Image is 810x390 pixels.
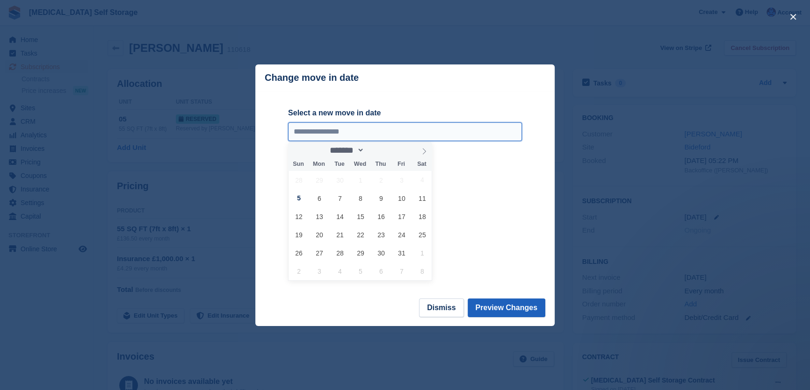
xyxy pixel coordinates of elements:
span: October 17, 2025 [392,207,411,226]
span: October 16, 2025 [372,207,390,226]
span: October 30, 2025 [372,244,390,262]
span: October 9, 2025 [372,189,390,207]
span: October 14, 2025 [331,207,349,226]
span: November 7, 2025 [392,262,411,280]
span: November 8, 2025 [413,262,431,280]
span: November 2, 2025 [289,262,308,280]
span: October 18, 2025 [413,207,431,226]
span: November 1, 2025 [413,244,431,262]
span: Mon [309,161,329,167]
span: Sat [412,161,432,167]
span: November 6, 2025 [372,262,390,280]
select: Month [326,145,364,155]
span: October 13, 2025 [310,207,328,226]
span: October 29, 2025 [351,244,369,262]
span: October 27, 2025 [310,244,328,262]
span: October 10, 2025 [392,189,411,207]
span: October 2, 2025 [372,171,390,189]
span: October 3, 2025 [392,171,411,189]
button: Dismiss [419,298,463,317]
span: November 4, 2025 [331,262,349,280]
button: Preview Changes [468,298,546,317]
span: October 20, 2025 [310,226,328,244]
span: October 31, 2025 [392,244,411,262]
span: Thu [370,161,391,167]
span: November 3, 2025 [310,262,328,280]
span: October 6, 2025 [310,189,328,207]
p: Change move in date [265,72,359,83]
span: Wed [350,161,370,167]
button: close [786,9,801,24]
span: October 7, 2025 [331,189,349,207]
span: October 1, 2025 [351,171,369,189]
span: October 11, 2025 [413,189,431,207]
span: Tue [329,161,350,167]
span: September 28, 2025 [289,171,308,189]
input: Year [364,145,394,155]
span: October 25, 2025 [413,226,431,244]
span: October 26, 2025 [289,244,308,262]
span: October 5, 2025 [289,189,308,207]
span: October 28, 2025 [331,244,349,262]
span: September 29, 2025 [310,171,328,189]
span: October 12, 2025 [289,207,308,226]
span: Fri [391,161,412,167]
span: October 4, 2025 [413,171,431,189]
span: September 30, 2025 [331,171,349,189]
span: Sun [288,161,309,167]
span: October 21, 2025 [331,226,349,244]
span: November 5, 2025 [351,262,369,280]
span: October 15, 2025 [351,207,369,226]
label: Select a new move in date [288,107,522,119]
span: October 23, 2025 [372,226,390,244]
span: October 24, 2025 [392,226,411,244]
span: October 8, 2025 [351,189,369,207]
span: October 22, 2025 [351,226,369,244]
span: October 19, 2025 [289,226,308,244]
